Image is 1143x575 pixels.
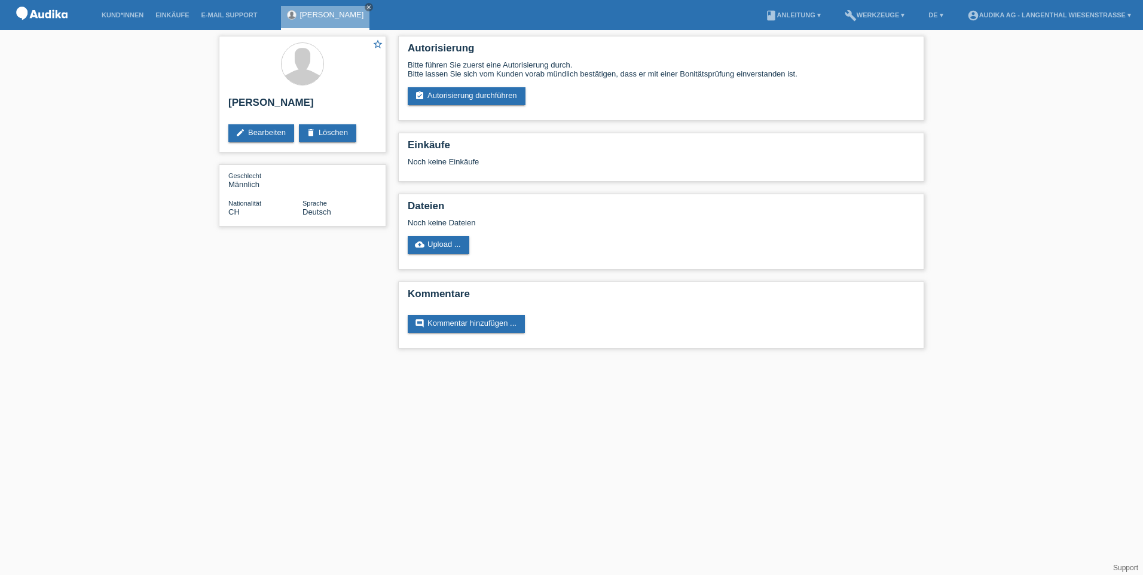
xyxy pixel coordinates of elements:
[236,128,245,137] i: edit
[365,3,373,11] a: close
[299,10,363,19] a: [PERSON_NAME]
[415,240,424,249] i: cloud_upload
[12,23,72,32] a: POS — MF Group
[845,10,857,22] i: build
[299,124,356,142] a: deleteLöschen
[306,128,316,137] i: delete
[228,124,294,142] a: editBearbeiten
[408,288,915,306] h2: Kommentare
[961,11,1137,19] a: account_circleAudika AG - Langenthal Wiesenstrasse ▾
[415,319,424,328] i: comment
[372,39,383,50] i: star_border
[408,157,915,175] div: Noch keine Einkäufe
[408,60,915,78] div: Bitte führen Sie zuerst eine Autorisierung durch. Bitte lassen Sie sich vom Kunden vorab mündlich...
[228,171,302,189] div: Männlich
[228,200,261,207] span: Nationalität
[228,97,377,115] h2: [PERSON_NAME]
[408,236,469,254] a: cloud_uploadUpload ...
[415,91,424,100] i: assignment_turned_in
[759,11,827,19] a: bookAnleitung ▾
[408,42,915,60] h2: Autorisierung
[839,11,911,19] a: buildWerkzeuge ▾
[408,200,915,218] h2: Dateien
[922,11,949,19] a: DE ▾
[1113,564,1138,572] a: Support
[408,218,773,227] div: Noch keine Dateien
[302,200,327,207] span: Sprache
[765,10,777,22] i: book
[302,207,331,216] span: Deutsch
[408,139,915,157] h2: Einkäufe
[228,172,261,179] span: Geschlecht
[372,39,383,51] a: star_border
[96,11,149,19] a: Kund*innen
[228,207,240,216] span: Schweiz
[967,10,979,22] i: account_circle
[408,87,525,105] a: assignment_turned_inAutorisierung durchführen
[366,4,372,10] i: close
[149,11,195,19] a: Einkäufe
[408,315,525,333] a: commentKommentar hinzufügen ...
[195,11,264,19] a: E-Mail Support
